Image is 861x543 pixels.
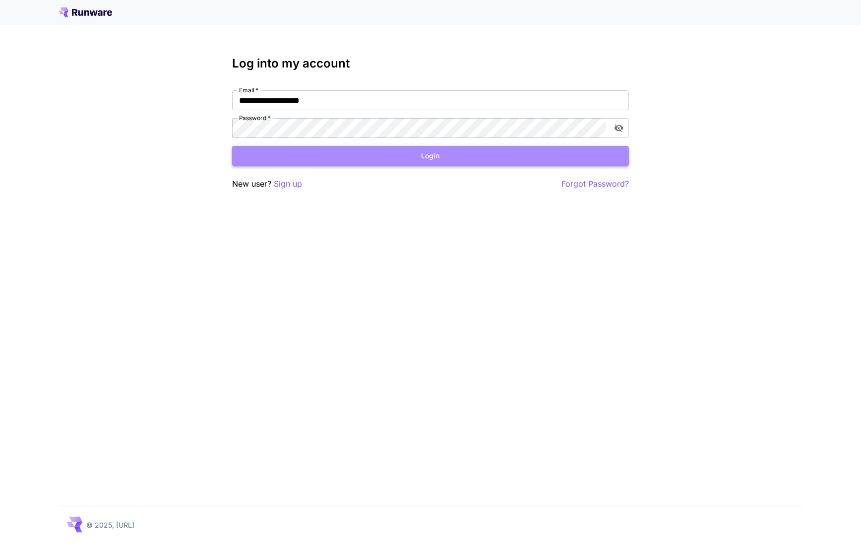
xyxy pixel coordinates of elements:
button: Sign up [274,178,302,190]
p: © 2025, [URL] [86,520,134,530]
button: Login [232,146,629,166]
label: Email [239,86,258,94]
label: Password [239,114,271,122]
button: toggle password visibility [610,119,628,137]
button: Forgot Password? [561,178,629,190]
h3: Log into my account [232,57,629,70]
p: New user? [232,178,302,190]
